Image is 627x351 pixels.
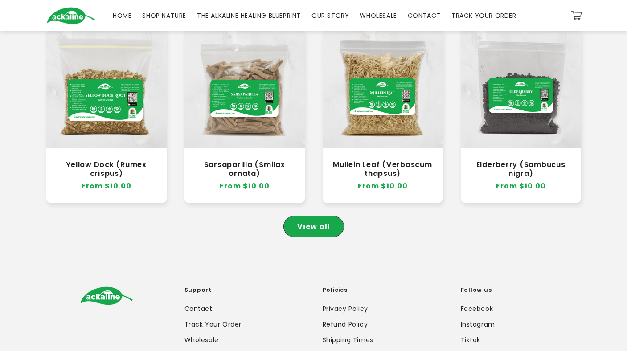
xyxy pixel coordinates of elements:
a: Elderberry (Sambucus nigra) [470,160,572,178]
span: SHOP NATURE [142,12,186,20]
a: Instagram [461,317,495,332]
img: Ackaline [46,7,95,24]
span: WHOLESALE [360,12,397,20]
h2: Follow us [461,286,581,294]
a: OUR STORY [306,6,354,25]
h2: Policies [323,286,443,294]
a: HOME [107,6,137,25]
span: HOME [113,12,131,20]
a: Contact [184,303,213,317]
a: View all products in the Alkaline Herbs collection [284,216,344,237]
span: OUR STORY [311,12,349,20]
a: THE ALKALINE HEALING BLUEPRINT [192,6,306,25]
a: Track Your Order [184,317,242,332]
h2: Support [184,286,305,294]
a: Mullein Leaf (Verbascum thapsus) [332,160,434,178]
span: TRACK YOUR ORDER [451,12,516,20]
ul: Slider [46,28,581,204]
a: Sarsaparilla (Smilax ornata) [193,160,296,178]
a: SHOP NATURE [137,6,192,25]
a: Tiktok [461,332,481,348]
a: Wholesale [184,332,219,348]
a: Yellow Dock (Rumex crispus) [55,160,158,178]
a: Privacy Policy [323,303,368,317]
a: Shipping Times [323,332,373,348]
a: Refund Policy [323,317,368,332]
a: TRACK YOUR ORDER [446,6,522,25]
a: Facebook [461,303,493,317]
span: THE ALKALINE HEALING BLUEPRINT [197,12,301,20]
a: WHOLESALE [354,6,402,25]
span: CONTACT [408,12,441,20]
a: CONTACT [402,6,446,25]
